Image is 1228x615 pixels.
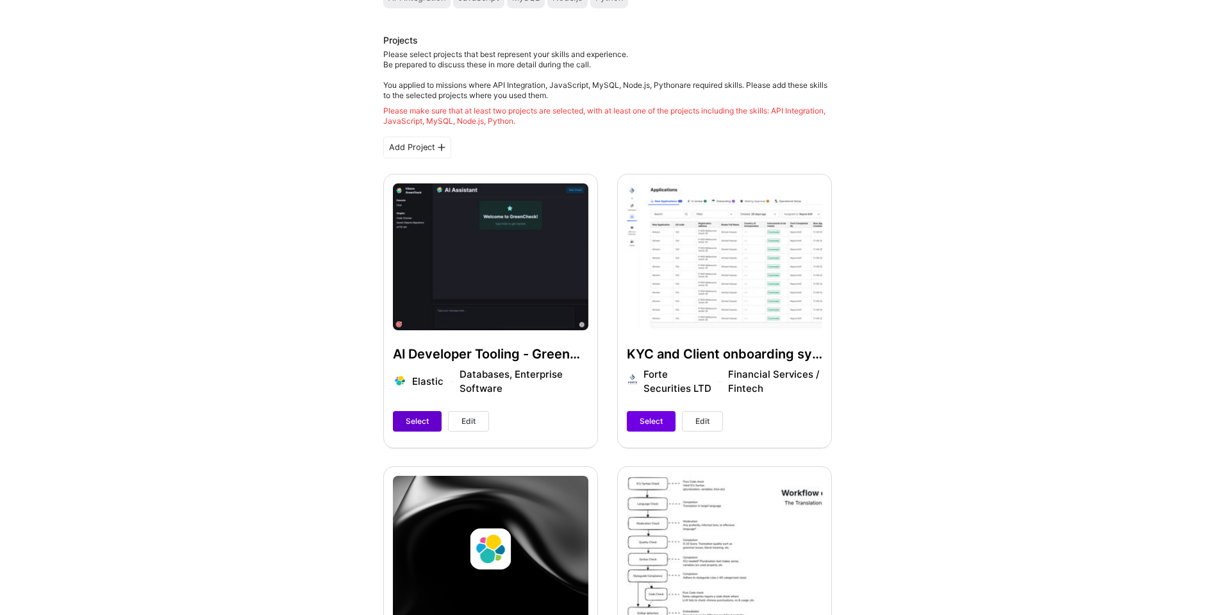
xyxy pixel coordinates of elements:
button: Edit [682,411,723,432]
span: Edit [695,416,709,427]
div: Please make sure that at least two projects are selected, with at least one of the projects inclu... [383,106,832,126]
div: Add Project [383,137,451,158]
span: Select [640,416,663,427]
button: Select [393,411,442,432]
i: icon PlusBlackFlat [438,144,445,151]
div: Please select projects that best represent your skills and experience. Be prepared to discuss the... [383,49,832,126]
span: Edit [461,416,476,427]
div: Projects [383,34,418,47]
button: Select [627,411,676,432]
button: Edit [448,411,489,432]
span: Select [406,416,429,427]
